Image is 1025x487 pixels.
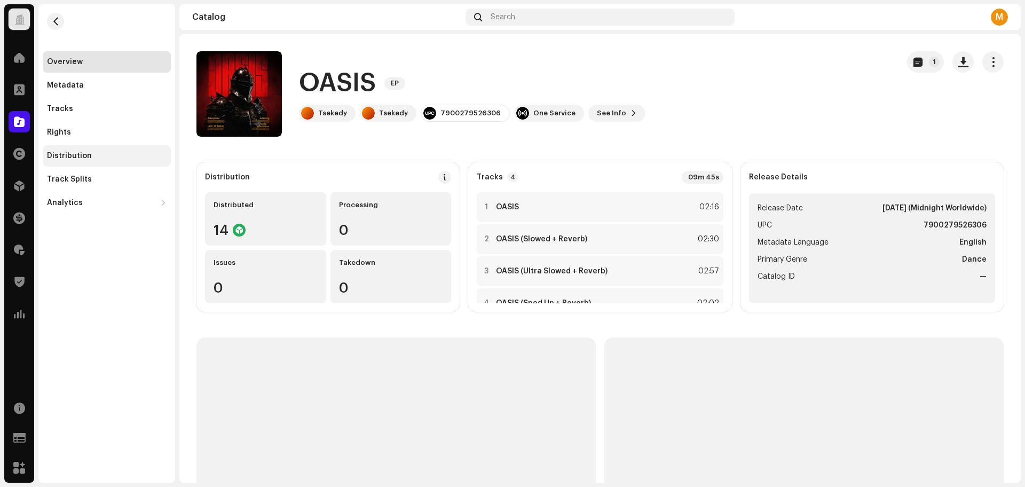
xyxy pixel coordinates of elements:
div: Track Splits [47,175,92,184]
div: Tsekedy [318,109,347,117]
strong: — [980,270,987,283]
strong: 7900279526306 [924,219,987,232]
div: One Service [533,109,575,117]
span: UPC [758,219,772,232]
span: EP [384,77,405,90]
div: Distribution [205,173,250,182]
strong: Dance [962,253,987,266]
div: 02:02 [696,297,719,310]
re-m-nav-item: Overview [43,51,171,73]
div: Takedown [339,258,443,267]
strong: OASIS (Sped Up + Reverb) [496,299,591,308]
p-badge: 1 [929,57,940,67]
button: See Info [588,105,645,122]
div: 02:16 [696,201,719,214]
button: 1 [907,51,944,73]
re-m-nav-dropdown: Analytics [43,192,171,214]
div: Tsekedy [379,109,408,117]
div: 02:57 [696,265,719,278]
span: Release Date [758,202,803,215]
span: Search [491,13,515,21]
h1: OASIS [299,66,376,100]
div: M [991,9,1008,26]
div: Metadata [47,81,84,90]
div: Rights [47,128,71,137]
strong: [DATE] (Midnight Worldwide) [882,202,987,215]
div: Tracks [47,105,73,113]
re-m-nav-item: Tracks [43,98,171,120]
span: Catalog ID [758,270,795,283]
div: Overview [47,58,83,66]
strong: Release Details [749,173,808,182]
strong: English [959,236,987,249]
div: 02:30 [696,233,719,246]
p-badge: 4 [507,172,518,182]
re-m-nav-item: Track Splits [43,169,171,190]
div: 7900279526306 [440,109,501,117]
div: Distributed [214,201,318,209]
span: Primary Genre [758,253,807,266]
span: Metadata Language [758,236,829,249]
div: Catalog [192,13,461,21]
strong: OASIS [496,203,519,211]
strong: OASIS (Slowed + Reverb) [496,235,587,243]
div: 09m 45s [682,171,723,184]
strong: Tracks [477,173,503,182]
div: Issues [214,258,318,267]
re-m-nav-item: Distribution [43,145,171,167]
div: Processing [339,201,443,209]
div: Distribution [47,152,92,160]
re-m-nav-item: Rights [43,122,171,143]
div: Analytics [47,199,83,207]
span: See Info [597,103,626,124]
strong: OASIS (Ultra Slowed + Reverb) [496,267,608,276]
re-m-nav-item: Metadata [43,75,171,96]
